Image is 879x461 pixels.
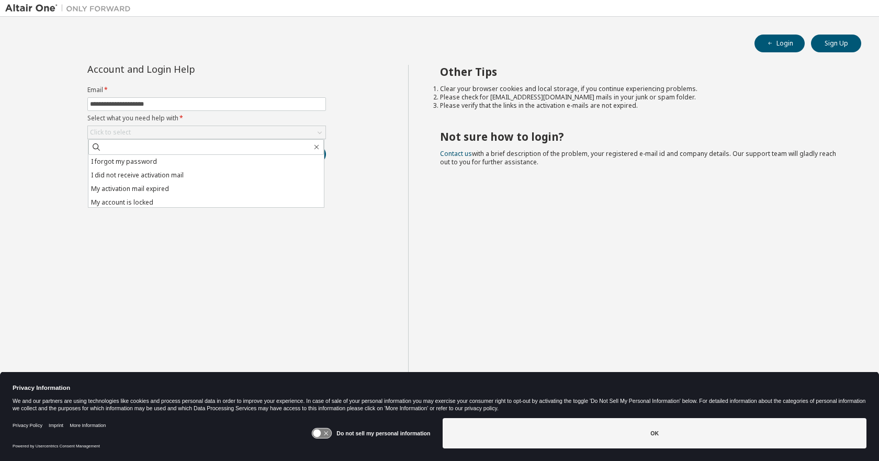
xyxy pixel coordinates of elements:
[440,149,472,158] a: Contact us
[440,85,843,93] li: Clear your browser cookies and local storage, if you continue experiencing problems.
[440,65,843,78] h2: Other Tips
[440,102,843,110] li: Please verify that the links in the activation e-mails are not expired.
[87,114,326,122] label: Select what you need help with
[5,3,136,14] img: Altair One
[88,126,325,139] div: Click to select
[88,155,324,168] li: I forgot my password
[87,86,326,94] label: Email
[754,35,805,52] button: Login
[811,35,861,52] button: Sign Up
[87,65,278,73] div: Account and Login Help
[440,130,843,143] h2: Not sure how to login?
[440,93,843,102] li: Please check for [EMAIL_ADDRESS][DOMAIN_NAME] mails in your junk or spam folder.
[440,149,836,166] span: with a brief description of the problem, your registered e-mail id and company details. Our suppo...
[90,128,131,137] div: Click to select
